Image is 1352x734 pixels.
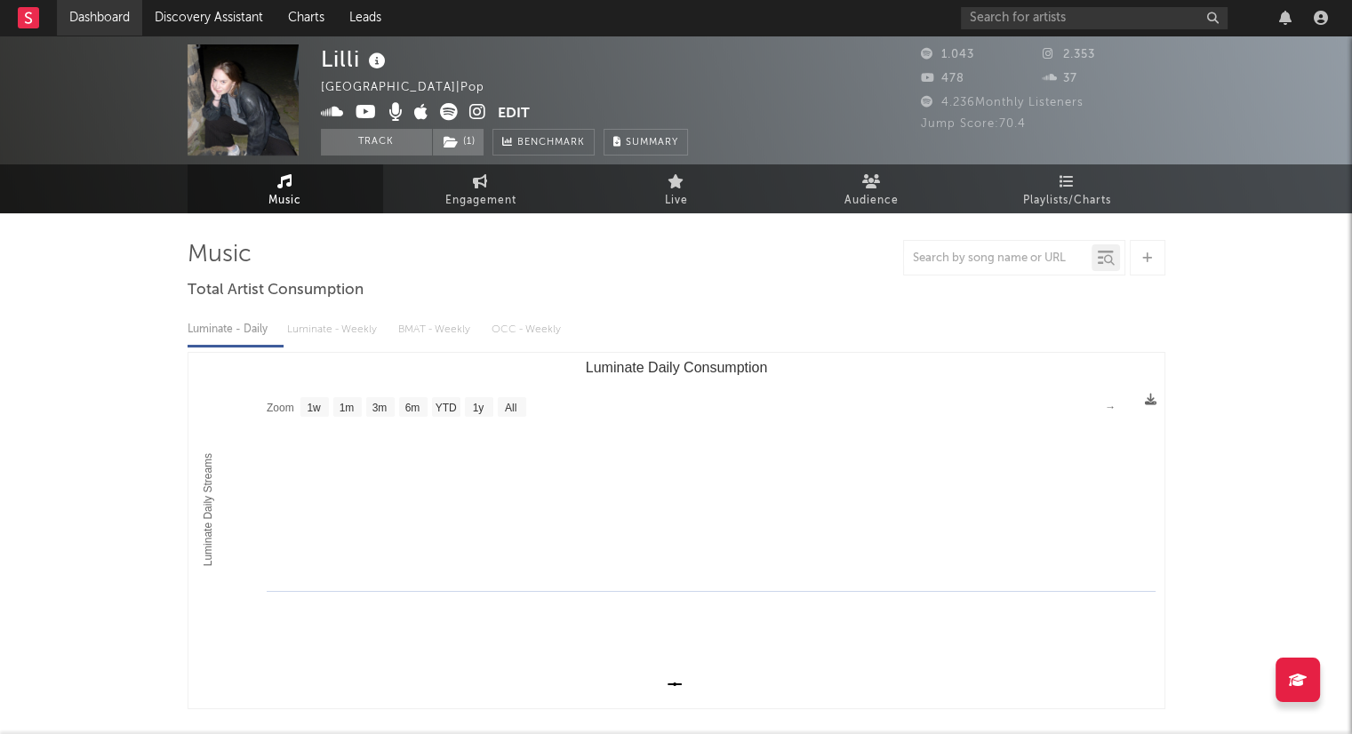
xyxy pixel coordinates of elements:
span: 4.236 Monthly Listeners [921,97,1084,108]
text: Zoom [267,402,294,414]
span: Benchmark [517,132,585,154]
span: Jump Score: 70.4 [921,118,1026,130]
button: Edit [498,103,530,125]
div: [GEOGRAPHIC_DATA] | Pop [321,77,505,99]
span: Audience [844,190,899,211]
a: Playlists/Charts [970,164,1165,213]
button: Summary [604,129,688,156]
span: Engagement [445,190,516,211]
input: Search by song name or URL [904,251,1092,266]
text: Luminate Daily Consumption [585,360,767,375]
text: All [504,402,516,414]
text: 1w [307,402,321,414]
span: 478 [921,73,964,84]
span: Summary [626,138,678,148]
span: Total Artist Consumption [188,280,364,301]
a: Music [188,164,383,213]
a: Benchmark [492,129,595,156]
button: Track [321,129,432,156]
a: Live [579,164,774,213]
input: Search for artists [961,7,1228,29]
a: Audience [774,164,970,213]
span: Music [268,190,301,211]
text: YTD [435,402,456,414]
div: Lilli [321,44,390,74]
span: 2.353 [1043,49,1095,60]
text: 3m [372,402,387,414]
a: Engagement [383,164,579,213]
text: → [1105,401,1116,413]
span: 1.043 [921,49,974,60]
text: 1y [472,402,484,414]
span: Live [665,190,688,211]
text: 1m [339,402,354,414]
text: 6m [404,402,420,414]
span: 37 [1043,73,1077,84]
text: Luminate Daily Streams [201,453,213,566]
button: (1) [433,129,484,156]
span: Playlists/Charts [1023,190,1111,211]
svg: Luminate Daily Consumption [188,353,1164,708]
span: ( 1 ) [432,129,484,156]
